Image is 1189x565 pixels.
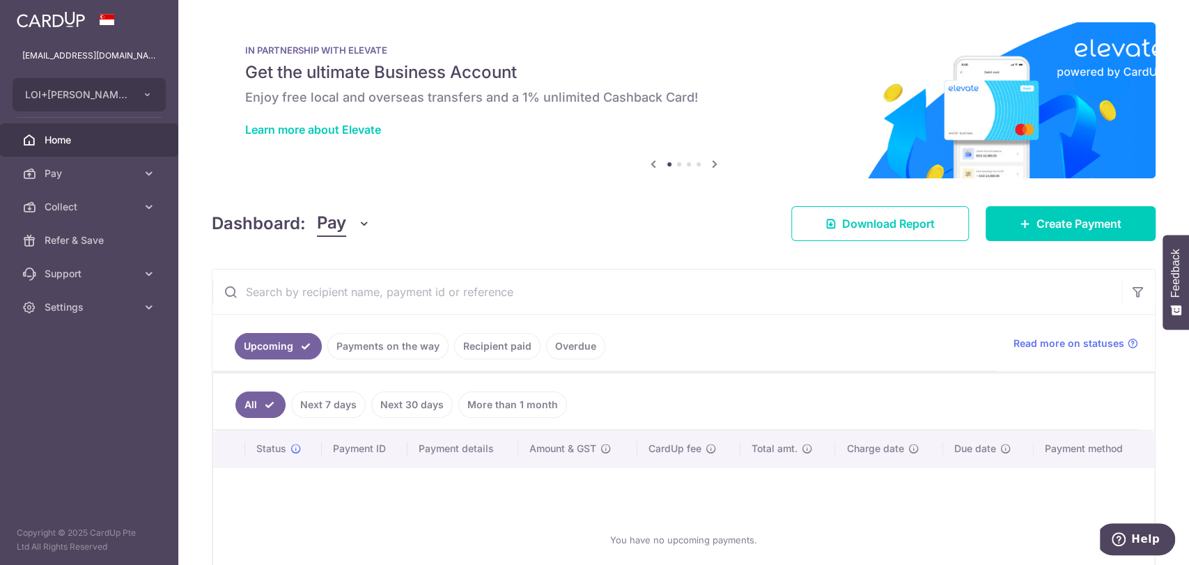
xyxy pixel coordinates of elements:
span: Home [45,133,137,147]
p: [EMAIL_ADDRESS][DOMAIN_NAME] [22,49,156,63]
span: Status [256,442,286,456]
button: LOI+[PERSON_NAME] CLINIC SURGERY [13,78,166,111]
span: CardUp fee [648,442,701,456]
a: Upcoming [235,333,322,359]
a: More than 1 month [458,392,567,418]
iframe: Opens a widget where you can find more information [1100,523,1175,558]
img: CardUp [17,11,85,28]
a: Create Payment [986,206,1156,241]
a: Download Report [791,206,969,241]
img: Renovation banner [212,22,1156,178]
span: Pay [45,167,137,180]
a: Next 30 days [371,392,453,418]
span: Support [45,267,137,281]
a: Overdue [546,333,605,359]
h4: Dashboard: [212,211,306,236]
span: Amount & GST [529,442,596,456]
th: Payment ID [322,431,407,467]
span: Pay [317,210,346,237]
a: All [235,392,286,418]
th: Payment method [1034,431,1154,467]
span: Total amt. [752,442,798,456]
span: Collect [45,200,137,214]
input: Search by recipient name, payment id or reference [212,270,1121,314]
a: Learn more about Elevate [245,123,381,137]
h6: Enjoy free local and overseas transfers and a 1% unlimited Cashback Card! [245,89,1122,106]
span: Refer & Save [45,233,137,247]
h5: Get the ultimate Business Account [245,61,1122,84]
span: LOI+[PERSON_NAME] CLINIC SURGERY [25,88,128,102]
span: Download Report [842,215,935,232]
p: IN PARTNERSHIP WITH ELEVATE [245,45,1122,56]
span: Feedback [1169,249,1182,297]
a: Next 7 days [291,392,366,418]
span: Read more on statuses [1013,336,1124,350]
span: Charge date [846,442,903,456]
a: Recipient paid [454,333,541,359]
button: Pay [317,210,371,237]
span: Create Payment [1036,215,1121,232]
span: Due date [954,442,996,456]
a: Payments on the way [327,333,449,359]
span: Settings [45,300,137,314]
button: Feedback - Show survey [1163,235,1189,330]
a: Read more on statuses [1013,336,1138,350]
th: Payment details [407,431,518,467]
